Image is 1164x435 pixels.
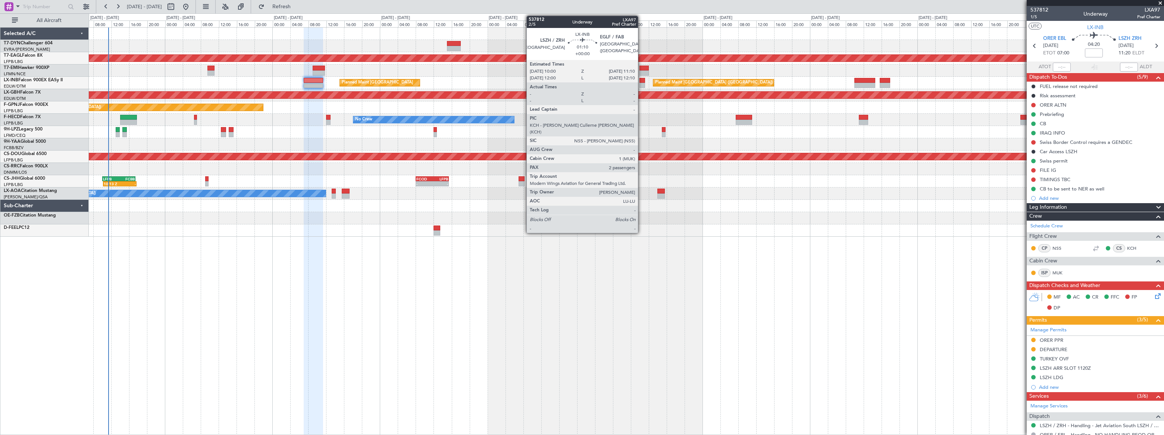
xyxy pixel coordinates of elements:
[4,139,46,144] a: 9H-YAAGlobal 5000
[1137,6,1160,14] span: LXA97
[4,182,23,187] a: LFPB/LBG
[23,1,66,12] input: Trip Number
[4,108,23,114] a: LFPB/LBG
[4,41,21,45] span: T7-DYN
[380,21,398,27] div: 00:00
[1053,63,1071,72] input: --:--
[1073,294,1080,301] span: AC
[4,157,23,163] a: LFPB/LBG
[309,21,326,27] div: 08:00
[1132,294,1137,301] span: FP
[8,15,81,26] button: All Aircraft
[1039,195,1160,201] div: Add new
[1040,139,1132,145] div: Swiss Border Control requires a GENDEC
[4,66,18,70] span: T7-EMI
[470,21,488,27] div: 20:00
[4,120,23,126] a: LFPB/LBG
[4,90,20,95] span: LX-GBH
[1029,392,1049,401] span: Services
[4,170,27,175] a: DNMM/LOS
[4,53,43,58] a: T7-EAGLFalcon 8X
[4,152,21,156] span: CS-DOU
[1030,6,1048,14] span: 537812
[416,21,434,27] div: 08:00
[1029,73,1067,82] span: Dispatch To-Dos
[1040,83,1098,89] div: FUEL release not required
[147,21,165,27] div: 20:00
[1025,21,1043,27] div: 00:00
[574,115,596,120] div: HEGN
[1092,294,1098,301] span: CR
[273,21,291,27] div: 00:00
[1029,212,1042,221] span: Crew
[344,21,362,27] div: 16:00
[266,4,297,9] span: Refresh
[4,78,18,82] span: LX-INB
[237,21,255,27] div: 16:00
[4,194,48,200] a: [PERSON_NAME]/QSA
[667,21,685,27] div: 16:00
[1029,257,1057,265] span: Cabin Crew
[1040,111,1064,117] div: Prebriefing
[183,21,201,27] div: 04:00
[704,15,732,21] div: [DATE] - [DATE]
[738,21,756,27] div: 08:00
[1040,92,1076,99] div: Risk assessment
[1007,21,1025,27] div: 20:00
[649,21,667,27] div: 12:00
[90,15,119,21] div: [DATE] - [DATE]
[4,103,48,107] a: F-GPNJFalcon 900EX
[685,21,703,27] div: 20:00
[1040,176,1070,183] div: TIMINGS TBC
[4,127,19,132] span: 9H-LPZ
[4,164,20,168] span: CS-RRC
[119,177,135,181] div: FCBB
[255,21,273,27] div: 20:00
[416,177,432,181] div: FCOD
[4,53,22,58] span: T7-EAGL
[792,21,810,27] div: 20:00
[703,21,720,27] div: 00:00
[1030,14,1048,20] span: 1/5
[355,114,372,125] div: No Crew
[596,115,617,120] div: WSSL
[1029,232,1057,241] span: Flight Crew
[541,21,559,27] div: 12:00
[846,21,864,27] div: 08:00
[559,21,577,27] div: 16:00
[94,21,112,27] div: 08:00
[631,21,649,27] div: 08:00
[1043,35,1066,42] span: ORER EBL
[104,182,120,186] div: 10:13 Z
[452,21,470,27] div: 16:00
[935,21,953,27] div: 04:00
[1113,244,1125,252] div: CS
[1083,10,1108,18] div: Underway
[1029,23,1042,29] button: UTC
[1029,412,1050,421] span: Dispatch
[4,189,57,193] a: LX-AOACitation Mustang
[1040,158,1068,164] div: Swiss permit
[4,226,19,230] span: D-FEEL
[1039,384,1160,390] div: Add new
[127,3,162,10] span: [DATE] - [DATE]
[4,115,20,119] span: F-HECD
[255,1,300,13] button: Refresh
[4,164,48,168] a: CS-RRCFalcon 900LX
[4,78,63,82] a: LX-INBFalcon 900EX EASy II
[1040,148,1077,155] div: Car Access LSZH
[864,21,882,27] div: 12:00
[1137,392,1148,400] span: (3/6)
[577,21,595,27] div: 20:00
[523,21,541,27] div: 08:00
[1088,41,1100,48] span: 04:20
[1052,269,1069,276] a: MUK
[4,96,26,101] a: EDLW/DTM
[4,213,56,218] a: OE-FZBCitation Mustang
[398,21,416,27] div: 04:00
[4,213,20,218] span: OE-FZB
[1043,50,1055,57] span: ETOT
[1054,305,1060,312] span: DP
[989,21,1007,27] div: 16:00
[342,77,413,88] div: Planned Maint [GEOGRAPHIC_DATA]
